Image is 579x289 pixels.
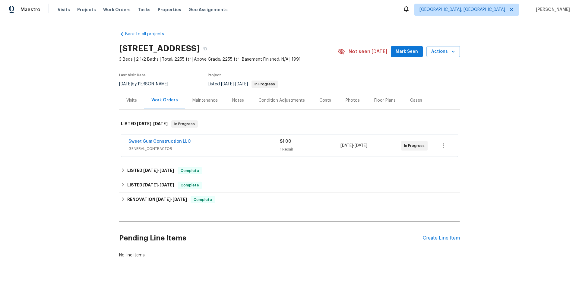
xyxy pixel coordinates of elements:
[178,182,201,188] span: Complete
[119,81,176,88] div: by [PERSON_NAME]
[119,114,460,134] div: LISTED [DATE]-[DATE]In Progress
[151,97,178,103] div: Work Orders
[404,143,427,149] span: In Progress
[280,146,340,152] div: 1 Repair
[77,7,96,13] span: Projects
[340,143,367,149] span: -
[208,82,278,86] span: Listed
[192,97,218,103] div: Maintenance
[396,48,418,56] span: Mark Seen
[119,82,132,86] span: [DATE]
[172,121,197,127] span: In Progress
[280,139,291,144] span: $1.00
[419,7,505,13] span: [GEOGRAPHIC_DATA], [GEOGRAPHIC_DATA]
[21,7,40,13] span: Maestro
[127,167,174,174] h6: LISTED
[138,8,150,12] span: Tasks
[221,82,248,86] span: -
[349,49,387,55] span: Not seen [DATE]
[119,252,460,258] div: No line items.
[252,82,277,86] span: In Progress
[121,120,168,128] h6: LISTED
[208,73,221,77] span: Project
[191,197,214,203] span: Complete
[156,197,187,202] span: -
[103,7,131,13] span: Work Orders
[143,168,158,173] span: [DATE]
[426,46,460,57] button: Actions
[143,183,158,187] span: [DATE]
[188,7,228,13] span: Geo Assignments
[258,97,305,103] div: Condition Adjustments
[340,144,353,148] span: [DATE]
[158,7,181,13] span: Properties
[119,56,338,62] span: 3 Beds | 2 1/2 Baths | Total: 2255 ft² | Above Grade: 2255 ft² | Basement Finished: N/A | 1991
[143,168,174,173] span: -
[128,146,280,152] span: GENERAL_CONTRACTOR
[128,139,191,144] a: Sweet Gum Construction LLC
[232,97,244,103] div: Notes
[137,122,168,126] span: -
[200,43,210,54] button: Copy Address
[126,97,137,103] div: Visits
[153,122,168,126] span: [DATE]
[533,7,570,13] span: [PERSON_NAME]
[119,73,146,77] span: Last Visit Date
[127,196,187,203] h6: RENOVATION
[127,182,174,189] h6: LISTED
[423,235,460,241] div: Create Line Item
[119,192,460,207] div: RENOVATION [DATE]-[DATE]Complete
[346,97,360,103] div: Photos
[160,168,174,173] span: [DATE]
[58,7,70,13] span: Visits
[319,97,331,103] div: Costs
[119,178,460,192] div: LISTED [DATE]-[DATE]Complete
[391,46,423,57] button: Mark Seen
[178,168,201,174] span: Complete
[119,224,423,252] h2: Pending Line Items
[143,183,174,187] span: -
[137,122,151,126] span: [DATE]
[172,197,187,202] span: [DATE]
[235,82,248,86] span: [DATE]
[119,164,460,178] div: LISTED [DATE]-[DATE]Complete
[410,97,422,103] div: Cases
[221,82,234,86] span: [DATE]
[431,48,455,56] span: Actions
[160,183,174,187] span: [DATE]
[374,97,396,103] div: Floor Plans
[119,31,177,37] a: Back to all projects
[156,197,171,202] span: [DATE]
[119,46,200,52] h2: [STREET_ADDRESS]
[355,144,367,148] span: [DATE]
